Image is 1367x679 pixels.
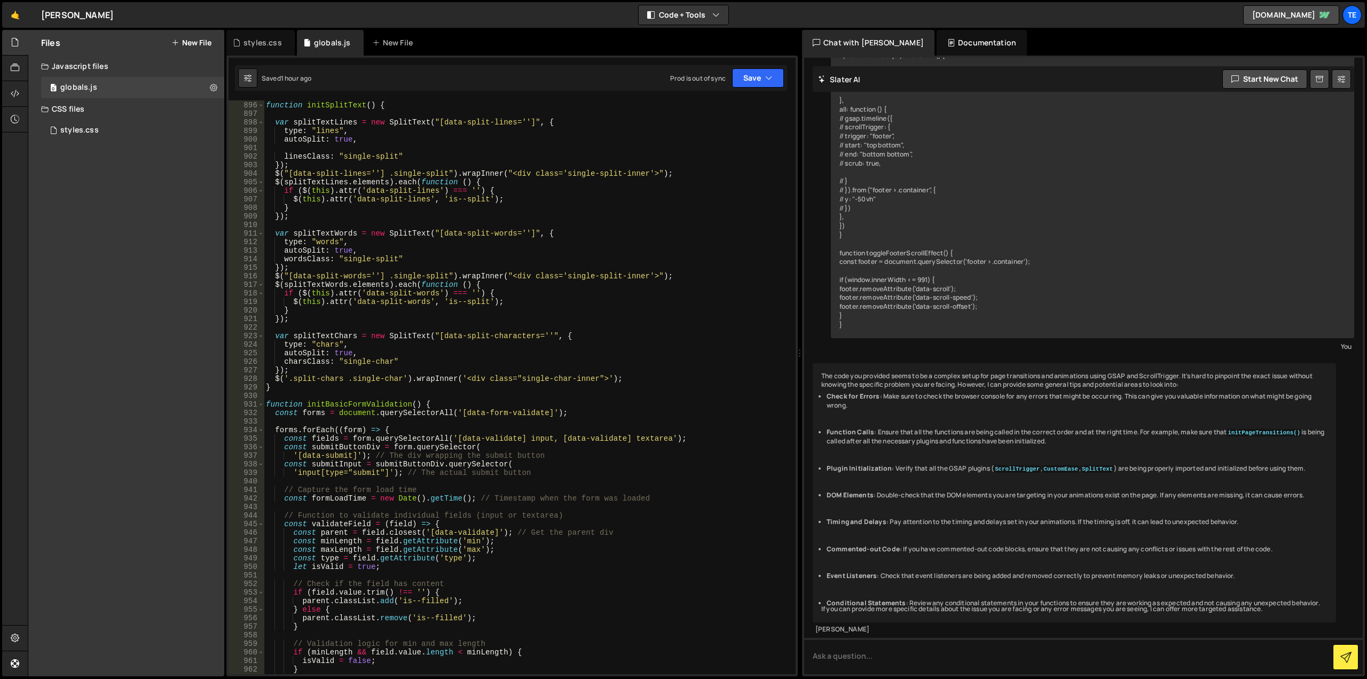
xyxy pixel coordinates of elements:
div: 949 [229,554,264,563]
div: 959 [229,639,264,648]
div: 945 [229,520,264,528]
li: : Verify that all the GSAP plugins ( , , ) are being properly imported and initialized before usi... [827,464,1327,473]
li: : Pay attention to the timing and delays set in your animations. If the timing is off, it can lea... [827,518,1327,527]
div: 943 [229,503,264,511]
div: 900 [229,135,264,144]
div: 924 [229,340,264,349]
div: 954 [229,597,264,605]
div: CSS files [28,98,224,120]
span: 0 [50,84,57,93]
div: 902 [229,152,264,161]
h2: Slater AI [818,74,861,84]
h2: Files [41,37,60,49]
div: 905 [229,178,264,186]
strong: Commented-out Code [827,544,900,553]
div: 16160/43434.js [41,77,224,98]
button: New File [171,38,211,47]
div: 930 [229,392,264,400]
div: Chat with [PERSON_NAME] [802,30,934,56]
div: 951 [229,571,264,580]
div: Saved [262,74,311,83]
div: 901 [229,144,264,152]
div: 899 [229,127,264,135]
button: Code + Tools [639,5,728,25]
div: 961 [229,657,264,665]
div: 931 [229,400,264,409]
div: 935 [229,434,264,443]
div: Prod is out of sync [670,74,726,83]
div: globals.js [314,37,351,48]
a: [DOMAIN_NAME] [1243,5,1339,25]
div: 16160/43441.css [41,120,224,141]
div: 955 [229,605,264,614]
div: 936 [229,443,264,451]
div: 958 [229,631,264,639]
div: styles.css [60,126,99,135]
div: 962 [229,665,264,674]
div: 952 [229,580,264,588]
div: 948 [229,545,264,554]
div: 903 [229,161,264,169]
div: 910 [229,221,264,229]
li: : Double-check that the DOM elements you are targeting in your animations exist on the page. If a... [827,491,1327,500]
div: 941 [229,486,264,494]
code: initPageTransitions() [1227,429,1301,436]
div: 956 [229,614,264,622]
strong: Plugin Initialization [827,464,892,473]
div: 957 [229,622,264,631]
div: 947 [229,537,264,545]
div: 896 [229,101,264,110]
strong: DOM Elements [827,490,874,500]
div: 927 [229,366,264,374]
div: 922 [229,323,264,332]
div: 960 [229,648,264,657]
div: 898 [229,118,264,127]
div: 904 [229,169,264,178]
div: 946 [229,528,264,537]
div: 933 [229,417,264,426]
a: 🤙 [2,2,28,28]
strong: Timing and Delays [827,517,886,526]
strong: Event Listeners [827,571,877,580]
div: 932 [229,409,264,417]
div: 929 [229,383,264,392]
div: 907 [229,195,264,204]
div: 950 [229,563,264,571]
div: 915 [229,263,264,272]
div: 920 [229,306,264,315]
div: 942 [229,494,264,503]
button: Save [732,68,784,88]
li: : Make sure to check the browser console for any errors that might be occurring. This can give yo... [827,392,1327,410]
div: New File [372,37,417,48]
div: 906 [229,186,264,195]
div: 939 [229,469,264,477]
div: 909 [229,212,264,221]
div: styles.css [243,37,282,48]
strong: Conditional Statements [827,598,906,607]
div: 940 [229,477,264,486]
strong: Function Calls [827,427,874,436]
div: 912 [229,238,264,246]
li: : Ensure that all the functions are being called in the correct order and at the right time. For ... [827,428,1327,446]
div: You [834,341,1352,352]
strong: Check for Errors [827,392,880,401]
div: 938 [229,460,264,469]
div: [PERSON_NAME] [815,625,1333,634]
div: 928 [229,374,264,383]
div: 926 [229,357,264,366]
div: 925 [229,349,264,357]
div: 914 [229,255,264,263]
div: 913 [229,246,264,255]
li: : If you have commented-out code blocks, ensure that they are not causing any conflicts or issues... [827,545,1327,554]
div: 934 [229,426,264,434]
div: globals.js [60,83,97,92]
li: : Review any conditional statements in your functions to ensure they are working as expected and ... [827,599,1327,608]
code: SplitText [1081,465,1114,473]
div: 937 [229,451,264,460]
code: CustomEase [1042,465,1079,473]
button: Start new chat [1222,69,1307,89]
a: Te [1342,5,1362,25]
div: 921 [229,315,264,323]
div: The code you provided seems to be a complex setup for page transitions and animations using GSAP ... [813,363,1336,623]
